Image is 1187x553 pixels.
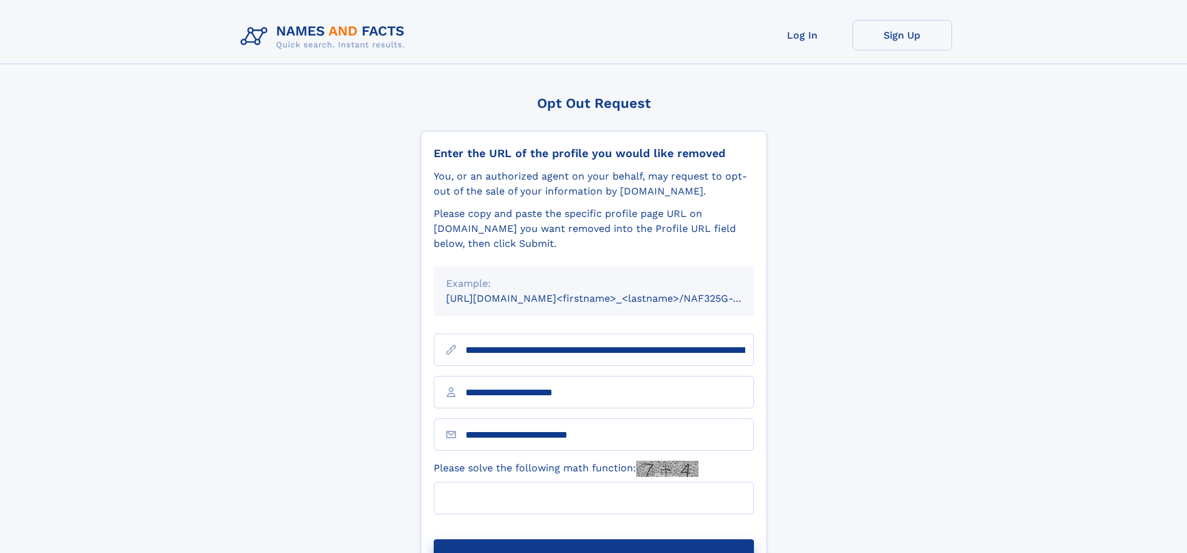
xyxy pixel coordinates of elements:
div: Opt Out Request [421,95,767,111]
img: Logo Names and Facts [236,20,415,54]
div: Please copy and paste the specific profile page URL on [DOMAIN_NAME] you want removed into the Pr... [434,206,754,251]
div: Example: [446,276,741,291]
a: Log In [753,20,852,50]
small: [URL][DOMAIN_NAME]<firstname>_<lastname>/NAF325G-xxxxxxxx [446,292,778,304]
label: Please solve the following math function: [434,461,698,477]
div: You, or an authorized agent on your behalf, may request to opt-out of the sale of your informatio... [434,169,754,199]
a: Sign Up [852,20,952,50]
div: Enter the URL of the profile you would like removed [434,147,754,160]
